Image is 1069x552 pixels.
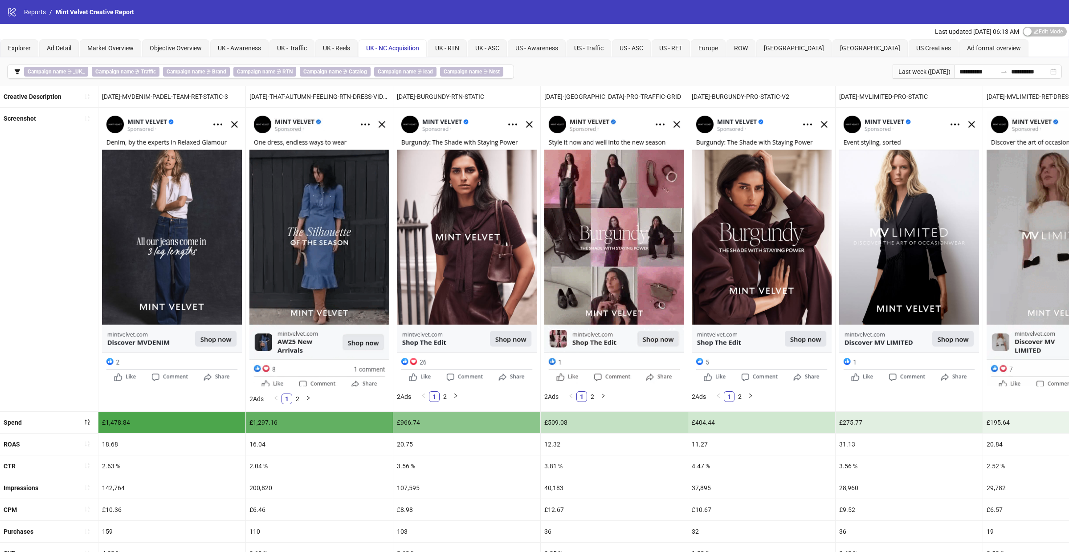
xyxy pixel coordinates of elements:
li: Previous Page [271,394,282,404]
div: 18.68 [98,434,245,455]
b: Creative Description [4,93,61,100]
span: US Creatives [916,45,951,52]
b: Campaign name [303,69,342,75]
li: 2 [734,391,745,402]
b: Campaign name [237,69,275,75]
span: Explorer [8,45,31,52]
div: £1,297.16 [246,412,393,433]
div: £8.98 [393,499,540,520]
span: UK - RTN [435,45,459,52]
button: left [713,391,724,402]
span: UK - ASC [475,45,499,52]
div: 28,960 [836,477,983,499]
div: 142,764 [98,477,245,499]
span: left [716,393,721,398]
span: Europe [698,45,718,52]
li: Previous Page [713,391,724,402]
div: £509.08 [541,412,688,433]
span: right [600,393,606,398]
div: Last week ([DATE]) [893,65,954,79]
b: Campaign name [444,69,482,75]
img: Screenshot 6836265157700 [544,111,684,384]
div: 4.47 % [688,455,835,477]
div: 20.75 [393,434,540,455]
button: left [418,391,429,402]
div: 12.32 [541,434,688,455]
li: 1 [576,391,587,402]
span: 2 Ads [397,393,411,400]
a: 1 [429,392,439,402]
span: ∌ [374,67,437,77]
span: Mint Velvet Creative Report [56,8,134,16]
li: / [49,7,52,17]
span: right [453,393,458,398]
span: ROW [734,45,748,52]
img: Screenshot 6836932733100 [839,111,979,384]
button: Campaign name ∋ _UK_Campaign name ∌ TrafficCampaign name ∌ BrandCampaign name ∌ RTNCampaign name ... [7,65,514,79]
div: 3.81 % [541,455,688,477]
li: Next Page [303,394,314,404]
a: 2 [735,392,745,402]
span: ∌ [92,67,159,77]
div: £10.36 [98,499,245,520]
div: £275.77 [836,412,983,433]
span: Ad Detail [47,45,71,52]
div: £1,478.84 [98,412,245,433]
div: 159 [98,521,245,542]
span: 2 Ads [544,393,559,400]
span: UK - Awareness [218,45,261,52]
li: Next Page [745,391,756,402]
div: 3.56 % [393,455,540,477]
a: 1 [577,392,587,402]
a: 2 [588,392,597,402]
a: 2 [440,392,450,402]
button: right [598,391,608,402]
div: 37,895 [688,477,835,499]
div: [DATE]-MVLIMITED-PRO-STATIC [836,86,983,107]
div: [DATE]-BURGUNDY-PRO-STATIC-V2 [688,86,835,107]
a: 1 [282,394,292,404]
b: Brand [212,69,226,75]
a: Reports [22,7,48,17]
b: ROAS [4,441,20,448]
span: ∋ [24,67,88,77]
b: Spend [4,419,22,426]
span: ∌ [163,67,230,77]
span: to [1000,68,1008,75]
span: ∌ [233,67,296,77]
div: £404.44 [688,412,835,433]
img: Screenshot 6836270605300 [102,111,242,384]
li: 1 [429,391,440,402]
span: filter [14,69,20,75]
li: 1 [724,391,734,402]
li: Previous Page [418,391,429,402]
div: 36 [836,521,983,542]
button: right [450,391,461,402]
div: 107,595 [393,477,540,499]
div: £9.52 [836,499,983,520]
span: UK - Reels [323,45,350,52]
img: Screenshot 6836265162900 [249,111,389,386]
span: Objective Overview [150,45,202,52]
li: 2 [587,391,598,402]
span: left [421,393,426,398]
li: Next Page [598,391,608,402]
span: sort-ascending [84,506,90,512]
span: left [273,395,279,401]
div: 2.63 % [98,455,245,477]
span: Last updated [DATE] 06:13 AM [935,28,1019,35]
span: Ad format overview [967,45,1021,52]
div: 36 [541,521,688,542]
div: 16.04 [246,434,393,455]
li: Previous Page [566,391,576,402]
span: sort-ascending [84,93,90,100]
li: Next Page [450,391,461,402]
b: Catalog [349,69,367,75]
img: Screenshot 6836265162700 [397,111,537,384]
b: Campaign name [28,69,66,75]
span: UK - Traffic [277,45,307,52]
div: 32 [688,521,835,542]
span: Market Overview [87,45,134,52]
b: Nest [489,69,500,75]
